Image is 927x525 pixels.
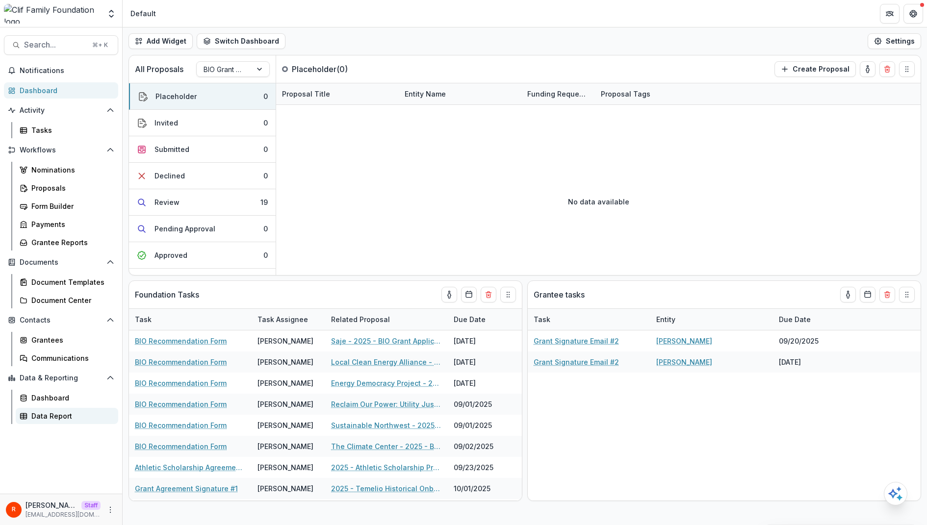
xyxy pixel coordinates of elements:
button: Invited0 [129,110,276,136]
div: Entity [650,309,773,330]
button: Review19 [129,189,276,216]
div: Entity Name [399,83,521,104]
a: BIO Recommendation Form [135,399,227,409]
div: 09/23/2025 [448,457,521,478]
div: [DATE] [448,351,521,373]
a: Tasks [16,122,118,138]
a: Payments [16,216,118,232]
div: Grantee Reports [31,237,110,248]
div: 0 [263,91,268,101]
span: Search... [24,40,86,50]
a: Data Report [16,408,118,424]
div: Proposals [31,183,110,193]
button: toggle-assigned-to-me [840,287,856,302]
div: Grantees [31,335,110,345]
div: 19 [260,197,268,207]
div: [PERSON_NAME] [257,399,313,409]
span: Activity [20,106,103,115]
button: Notifications [4,63,118,78]
div: Proposal Tags [595,89,656,99]
button: toggle-assigned-to-me [441,287,457,302]
button: Partners [880,4,900,24]
button: Open Documents [4,254,118,270]
button: Placeholder0 [129,83,276,110]
a: [PERSON_NAME] [656,336,712,346]
div: Task Assignee [252,309,325,330]
p: Foundation Tasks [135,289,199,300]
div: Related Proposal [325,309,448,330]
p: No data available [568,197,629,207]
a: 2025 - Temelio Historical Onboarding Form [331,483,442,494]
a: [PERSON_NAME] [656,357,712,367]
button: Calendar [461,287,477,302]
div: Entity Name [399,89,452,99]
div: Task Assignee [252,314,314,325]
a: BIO Recommendation Form [135,336,227,346]
div: Due Date [448,309,521,330]
span: Contacts [20,316,103,325]
p: All Proposals [135,63,183,75]
div: Invited [154,118,178,128]
div: ⌘ + K [90,40,110,50]
a: Form Builder [16,198,118,214]
button: Settings [868,33,921,49]
button: Pending Approval0 [129,216,276,242]
a: Document Center [16,292,118,308]
div: Placeholder [155,91,197,101]
img: Clif Family Foundation logo [4,4,101,24]
a: Sustainable Northwest - 2025 - BIO Grant Application [331,420,442,430]
div: Dashboard [20,85,110,96]
button: Declined0 [129,163,276,189]
div: Due Date [773,309,847,330]
div: 0 [263,224,268,234]
div: Declined [154,171,185,181]
button: Drag [899,287,915,302]
a: 2025 - Athletic Scholarship Program [331,462,442,473]
button: Get Help [903,4,923,24]
div: [PERSON_NAME] [257,420,313,430]
button: Open Workflows [4,142,118,158]
nav: breadcrumb [127,6,160,21]
div: Proposal Title [276,83,399,104]
button: Calendar [860,287,875,302]
span: Data & Reporting [20,374,103,382]
div: Submitted [154,144,189,154]
button: Open Activity [4,102,118,118]
div: Task [528,314,556,325]
div: Entity [650,314,681,325]
div: 11/30/2025 [448,499,521,520]
span: Documents [20,258,103,267]
button: Open entity switcher [104,4,118,24]
a: Grantees [16,332,118,348]
div: [PERSON_NAME] [257,462,313,473]
div: Tasks [31,125,110,135]
a: Energy Democracy Project - 2025 - BIO Grant Application [331,378,442,388]
button: Delete card [879,61,895,77]
div: Raj [12,506,16,513]
div: Task [528,309,650,330]
button: Create Proposal [774,61,856,77]
div: Proposal Tags [595,83,718,104]
div: [DATE] [448,330,521,351]
button: Delete card [879,287,895,302]
a: Document Templates [16,274,118,290]
button: Drag [899,61,915,77]
button: Search... [4,35,118,55]
div: Nominations [31,165,110,175]
div: Related Proposal [325,314,396,325]
div: Proposal Title [276,89,336,99]
p: Staff [81,501,101,510]
div: Task [129,309,252,330]
div: Task [129,314,157,325]
div: Dashboard [31,393,110,403]
a: Dashboard [16,390,118,406]
a: Communications [16,350,118,366]
div: 0 [263,250,268,260]
div: 09/02/2025 [448,436,521,457]
div: Approved [154,250,187,260]
p: [PERSON_NAME] [26,500,77,510]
